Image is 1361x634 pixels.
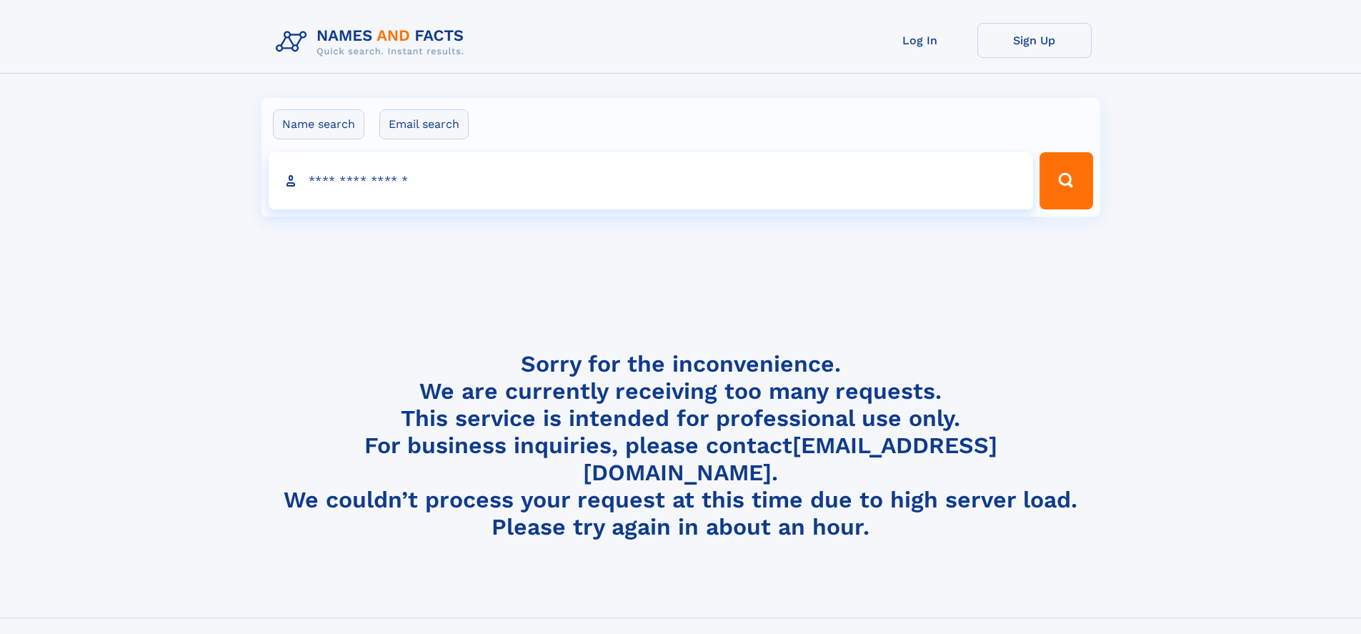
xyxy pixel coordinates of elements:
[273,109,364,139] label: Name search
[270,350,1092,541] h4: Sorry for the inconvenience. We are currently receiving too many requests. This service is intend...
[270,23,476,61] img: Logo Names and Facts
[1040,152,1092,209] button: Search Button
[379,109,469,139] label: Email search
[583,432,997,486] a: [EMAIL_ADDRESS][DOMAIN_NAME]
[977,23,1092,58] a: Sign Up
[269,152,1034,209] input: search input
[863,23,977,58] a: Log In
